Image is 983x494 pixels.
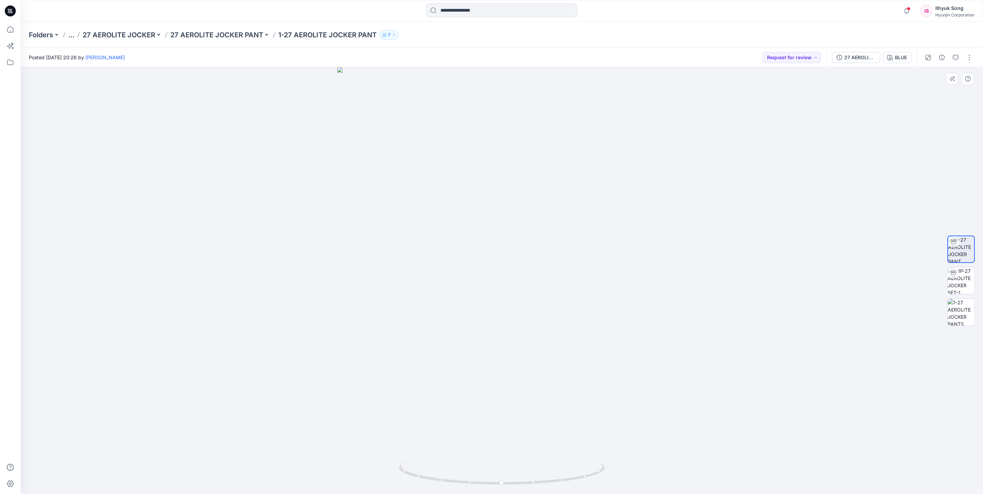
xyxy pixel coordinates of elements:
div: BLUE [895,54,907,61]
button: BLUE [883,52,911,63]
a: Folders [29,30,53,40]
button: Details [936,52,947,63]
div: Ilhyuk Song [935,4,974,12]
div: 27 AEROLITE JOCKER PANT [844,54,876,61]
a: 27 AEROLITE JOCKER [83,30,155,40]
div: IS [920,5,933,17]
button: 7 [379,30,399,40]
div: Hyunjin Corporation [935,12,974,17]
img: 1P-27 AEROLITE JOCKER PANT [948,236,974,262]
button: 27 AEROLITE JOCKER PANT [832,52,880,63]
img: 1J1P-27 AEROLITE JOCKER SET-1 [948,267,974,294]
span: Posted [DATE] 20:26 by [29,54,125,61]
img: 1-27 AEROLITE JOCKER PANTS [948,299,974,326]
a: 27 AEROLITE JOCKER PANT [170,30,263,40]
p: 7 [388,31,390,39]
p: 1-27 AEROLITE JOCKER PANT [278,30,377,40]
button: ... [68,30,74,40]
a: [PERSON_NAME] [85,54,125,60]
